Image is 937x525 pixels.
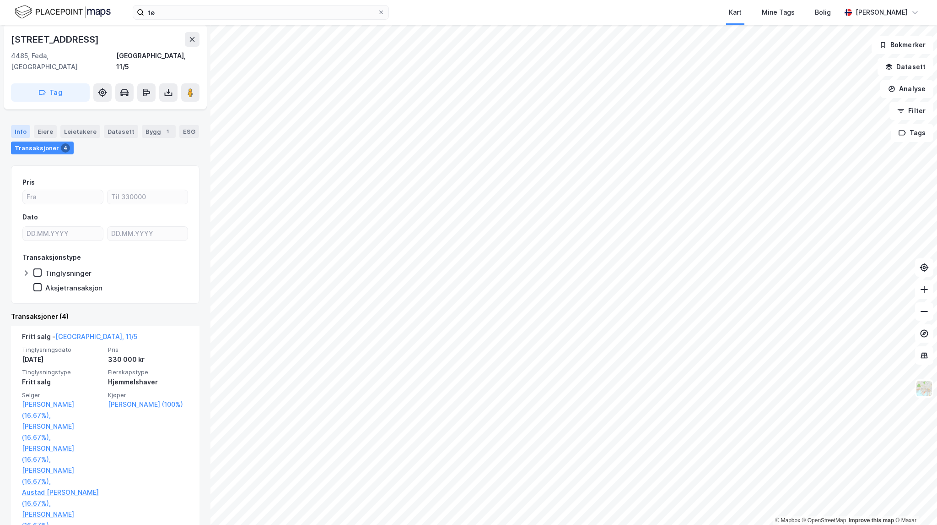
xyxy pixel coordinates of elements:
span: Selger [22,391,102,399]
div: Pris [22,177,35,188]
div: Hjemmelshaver [108,377,188,388]
input: Fra [23,190,103,204]
div: Transaksjonstype [22,252,81,263]
div: Info [11,125,30,138]
a: [PERSON_NAME] (16.67%), [22,443,102,465]
a: [PERSON_NAME] (100%) [108,399,188,410]
button: Analyse [880,80,933,98]
img: logo.f888ab2527a4732fd821a326f86c7f29.svg [15,4,111,20]
img: Z [915,380,933,397]
div: 4 [61,143,70,153]
button: Filter [889,102,933,120]
div: 4485, Feda, [GEOGRAPHIC_DATA] [11,50,116,72]
div: [GEOGRAPHIC_DATA], 11/5 [116,50,199,72]
div: Dato [22,212,38,223]
button: Tags [891,124,933,142]
div: 1 [163,127,172,136]
a: OpenStreetMap [802,517,846,524]
a: Mapbox [775,517,800,524]
a: Improve this map [849,517,894,524]
input: DD.MM.YYYY [108,227,188,241]
div: Bygg [142,125,176,138]
a: [PERSON_NAME] (16.67%), [22,421,102,443]
div: Eiere [34,125,57,138]
button: Bokmerker [872,36,933,54]
div: 330 000 kr [108,354,188,365]
div: [PERSON_NAME] [856,7,908,18]
a: [GEOGRAPHIC_DATA], 11/5 [55,333,137,340]
button: Tag [11,83,90,102]
input: Søk på adresse, matrikkel, gårdeiere, leietakere eller personer [144,5,377,19]
div: [DATE] [22,354,102,365]
div: Datasett [104,125,138,138]
div: Kart [729,7,742,18]
div: Fritt salg [22,377,102,388]
a: [PERSON_NAME] (16.67%), [22,465,102,487]
div: Bolig [815,7,831,18]
div: [STREET_ADDRESS] [11,32,101,47]
div: ESG [179,125,199,138]
div: Kontrollprogram for chat [891,481,937,525]
input: Til 330000 [108,190,188,204]
span: Tinglysningsdato [22,346,102,354]
div: Leietakere [60,125,100,138]
a: [PERSON_NAME] (16.67%), [22,399,102,421]
input: DD.MM.YYYY [23,227,103,241]
span: Kjøper [108,391,188,399]
div: Tinglysninger [45,269,92,278]
a: Austad [PERSON_NAME] (16.67%), [22,487,102,509]
div: Transaksjoner [11,142,74,154]
iframe: Chat Widget [891,481,937,525]
div: Aksjetransaksjon [45,284,102,292]
span: Eierskapstype [108,368,188,376]
button: Datasett [878,58,933,76]
span: Tinglysningstype [22,368,102,376]
span: Pris [108,346,188,354]
div: Fritt salg - [22,331,137,346]
div: Mine Tags [762,7,795,18]
div: Transaksjoner (4) [11,311,199,322]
